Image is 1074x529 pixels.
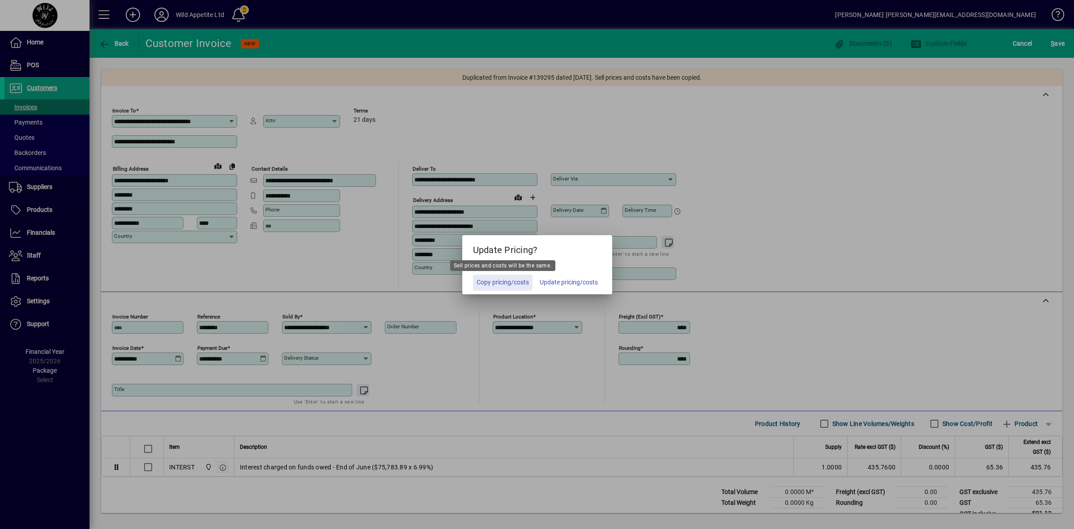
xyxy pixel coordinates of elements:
[477,278,529,287] span: Copy pricing/costs
[450,260,555,271] div: Sell prices and costs will be the same.
[536,275,601,291] button: Update pricing/costs
[473,275,533,291] button: Copy pricing/costs
[462,235,612,261] h5: Update Pricing?
[540,278,598,287] span: Update pricing/costs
